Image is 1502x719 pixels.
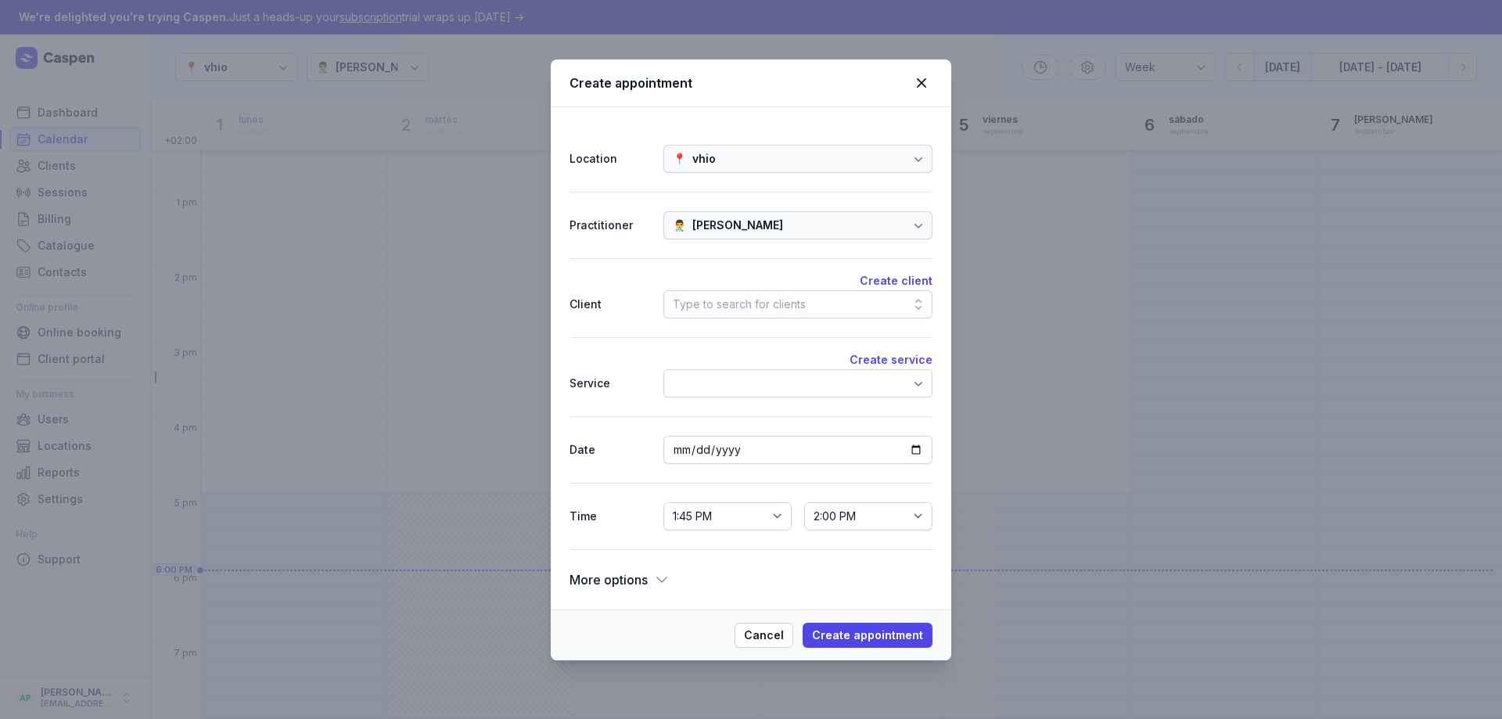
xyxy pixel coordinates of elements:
[803,623,932,648] button: Create appointment
[673,295,806,314] div: Type to search for clients
[570,216,651,235] div: Practitioner
[744,626,784,645] span: Cancel
[673,149,686,168] div: 📍
[570,295,651,314] div: Client
[692,149,716,168] div: vhio
[570,440,651,459] div: Date
[735,623,793,648] button: Cancel
[570,507,651,526] div: Time
[692,216,783,235] div: [PERSON_NAME]
[663,436,932,464] input: Date
[570,149,651,168] div: Location
[812,626,923,645] span: Create appointment
[850,351,932,369] button: Create service
[860,271,932,290] button: Create client
[570,569,648,591] span: More options
[570,74,911,92] div: Create appointment
[673,216,686,235] div: 👨‍⚕️
[570,374,651,393] div: Service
